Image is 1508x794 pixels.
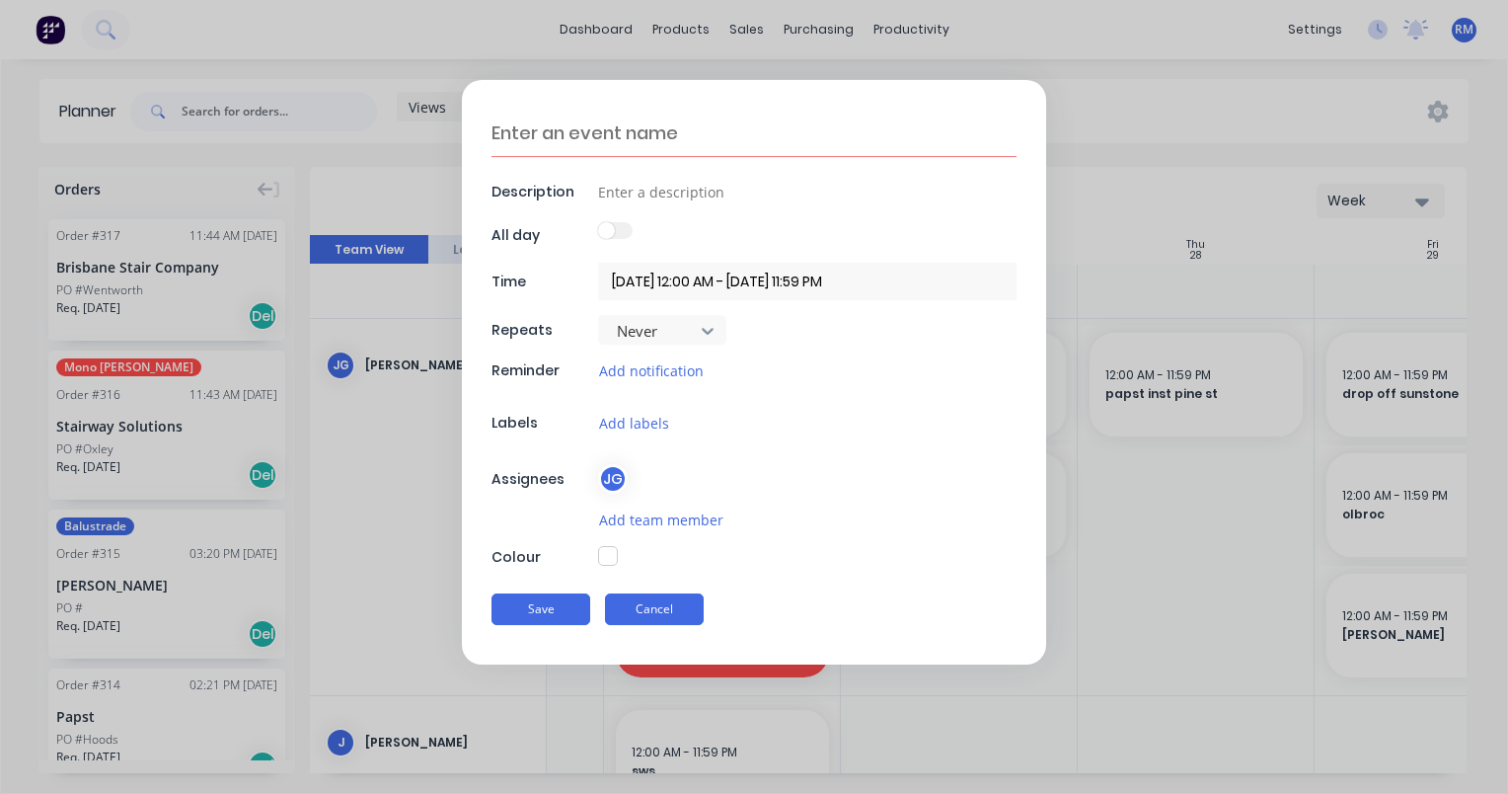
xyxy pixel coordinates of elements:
div: Colour [491,547,593,568]
button: Save [491,594,590,625]
div: Repeats [491,320,593,341]
div: All day [491,225,593,246]
div: Labels [491,413,593,434]
div: Description [491,182,593,202]
div: Time [491,272,593,292]
button: Add notification [598,359,705,382]
div: JG [598,464,628,494]
div: Assignees [491,469,593,490]
div: Reminder [491,360,593,381]
input: Enter a description [598,178,1017,207]
button: Add team member [598,509,724,531]
button: Cancel [605,594,704,625]
button: Add labels [598,412,670,435]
